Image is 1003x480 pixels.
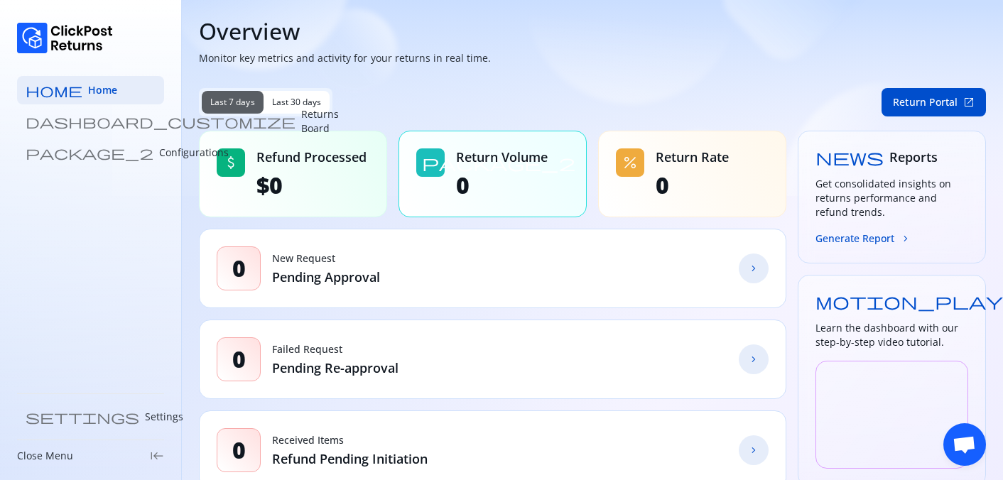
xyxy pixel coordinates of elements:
span: 0 [456,171,548,200]
a: home Home [17,76,164,104]
span: $0 [256,171,367,200]
span: open_in_new [963,97,975,108]
span: news [815,148,884,165]
span: attach_money [222,154,239,171]
p: Monitor key metrics and activity for your returns in real time. [199,51,986,65]
p: New Request [272,251,380,266]
a: chevron_forward [739,253,769,283]
a: package_2 Configurations [17,138,164,167]
span: Return Volume [456,148,548,165]
img: Logo [17,23,113,53]
span: 0 [656,171,729,200]
iframe: YouTube video player [815,361,968,469]
p: Returns Board [301,107,339,136]
p: Settings [145,410,183,424]
div: Close Menukeyboard_tab_rtl [17,449,164,463]
p: Received Items [272,433,428,447]
p: Failed Request [272,342,399,356]
button: Last 7 days [202,91,264,114]
span: package_2 [422,154,575,171]
span: Last 7 days [210,97,255,108]
span: Home [88,83,117,97]
span: motion_play [815,293,1003,310]
button: Return Portalopen_in_new [882,88,986,116]
span: 0 [232,436,246,464]
span: chevron_forward [748,263,759,274]
a: chevron_forward [739,344,769,374]
span: Reports [889,148,938,165]
h3: Learn the dashboard with our step-by-step video tutorial. [815,321,968,349]
span: keyboard_tab_rtl [150,449,164,463]
button: Generate Reportchevron_forward [815,231,911,246]
span: settings [26,410,139,424]
p: Configurations [159,146,229,160]
a: dashboard_customize Returns Board [17,107,164,136]
span: 0 [232,254,246,283]
h3: Get consolidated insights on returns performance and refund trends. [815,177,968,219]
span: 0 [232,345,246,373]
span: Last 30 days [272,97,322,108]
span: chevron_forward [748,354,759,365]
span: Refund Processed [256,148,367,165]
span: chevron_forward [900,233,911,244]
span: package_2 [26,146,153,160]
span: dashboard_customize [26,114,296,129]
span: chevron_forward [748,444,759,456]
p: Close Menu [17,449,73,463]
a: settings Settings [17,403,164,431]
span: home [26,83,82,97]
div: Open chat [943,423,986,466]
span: percent [622,154,639,171]
p: Pending Approval [272,268,380,285]
p: Pending Re-approval [272,359,399,376]
button: Last 30 days [264,91,330,114]
p: Refund Pending Initiation [272,450,428,467]
span: Return Rate [656,148,729,165]
a: chevron_forward [739,435,769,465]
h1: Overview [199,17,986,45]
